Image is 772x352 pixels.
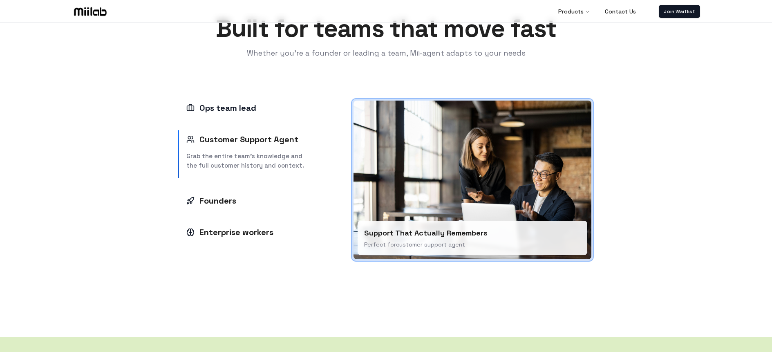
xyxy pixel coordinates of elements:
a: Join Waitlist [659,5,700,18]
button: Enterprise workers [178,223,321,241]
button: Customer Support Agent [178,130,321,148]
p: Grab the entire team’s knowledge and the full customer history and context. [186,152,313,170]
h3: Support That Actually Remembers [364,227,581,239]
img: Logo [72,5,108,18]
button: Ops team lead [178,99,321,117]
div: Ops team lead [186,102,256,114]
button: Products [552,3,597,20]
nav: Main [552,3,642,20]
div: Enterprise workers [186,226,273,238]
div: Customer Support Agent [186,134,298,145]
h2: Built for teams that move fast [216,16,557,41]
p: Perfect for customer support agent [364,240,581,249]
div: Customer Support Agent [178,148,321,178]
button: Founders [178,191,321,210]
p: Whether you're a founder or leading a team, Mii-agent adapts to your needs [216,47,557,59]
div: Founders [186,195,236,206]
img: Customer Support Agent [354,101,591,259]
a: Contact Us [598,3,642,20]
